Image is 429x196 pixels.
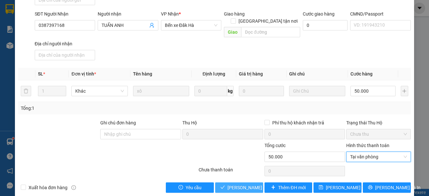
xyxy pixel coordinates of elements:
span: Giao hàng [224,11,245,17]
span: Thu Hộ [182,120,197,125]
span: printer [368,185,373,190]
span: Xuất hóa đơn hàng [26,184,70,191]
input: Dọc đường [241,27,300,37]
div: Người nhận [98,10,158,17]
span: [GEOGRAPHIC_DATA] tận nơi [236,17,300,25]
span: plus [271,185,276,190]
button: save[PERSON_NAME] thay đổi [313,182,362,193]
div: Tổng: 1 [21,105,166,112]
input: Ghi Chú [289,86,345,96]
span: Tên hàng [133,71,152,76]
span: Bến xe Đăk Hà [165,20,217,30]
input: Ghi chú đơn hàng [100,129,181,139]
div: Trạng thái Thu Hộ [346,119,411,126]
button: check[PERSON_NAME] và Giao hàng [215,182,263,193]
span: info-circle [71,185,76,190]
input: 0 [239,86,284,96]
label: Hình thức thanh toán [346,143,389,148]
span: Định lượng [202,71,225,76]
button: plus [401,86,408,96]
button: plusThêm ĐH mới [264,182,313,193]
span: SL [38,71,43,76]
span: [PERSON_NAME] và In [375,184,421,191]
span: VP Nhận [161,11,179,17]
button: printer[PERSON_NAME] và In [363,182,411,193]
div: Địa chỉ người nhận [35,40,95,47]
span: Khác [75,86,124,96]
div: Chưa thanh toán [198,166,264,178]
span: Tổng cước [264,143,286,148]
button: delete [21,86,31,96]
button: exclamation-circleYêu cầu [166,182,214,193]
span: exclamation-circle [178,185,183,190]
span: Phí thu hộ khách nhận trả [270,119,327,126]
input: Cước giao hàng [303,20,348,30]
div: CMND/Passport [350,10,411,17]
label: Cước giao hàng [303,11,335,17]
span: save [319,185,323,190]
span: Chưa thu [350,129,407,139]
div: SĐT Người Nhận [35,10,95,17]
span: kg [227,86,234,96]
span: check [220,185,225,190]
span: Tại văn phòng [350,152,407,162]
th: Ghi chú [287,68,348,80]
input: VD: Bàn, Ghế [133,86,189,96]
input: Địa chỉ của người nhận [35,50,95,60]
span: [PERSON_NAME] và Giao hàng [227,184,290,191]
span: user-add [149,23,154,28]
span: Giao [224,27,241,37]
span: Thêm ĐH mới [278,184,305,191]
span: Cước hàng [350,71,373,76]
span: [PERSON_NAME] thay đổi [326,184,378,191]
span: Yêu cầu [186,184,202,191]
label: Ghi chú đơn hàng [100,120,136,125]
span: Giá trị hàng [239,71,263,76]
span: Đơn vị tính [71,71,96,76]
